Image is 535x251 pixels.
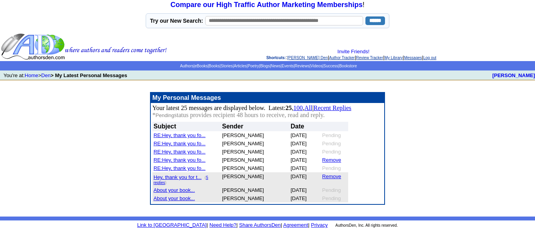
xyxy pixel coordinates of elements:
font: [DATE] [291,195,307,201]
font: [DATE] [291,149,307,155]
font: [PERSON_NAME] [222,141,264,146]
a: 100 [293,105,303,111]
a: News [271,64,281,68]
a: Hey, thank you for t... [154,173,202,180]
b: > My Latest Personal Messages [51,72,127,78]
a: All [304,105,312,111]
a: Books [209,64,220,68]
a: Remove [322,173,341,179]
font: | [206,222,208,228]
img: header_logo2.gif [1,33,167,60]
a: RE:Hey, thank you fo... [154,148,206,155]
a: Author Tracker [329,56,355,60]
a: Messages [404,56,422,60]
a: Recent Replies [314,105,351,111]
font: AuthorsDen, Inc. All rights reserved. [335,223,398,228]
font: [PERSON_NAME] [222,165,264,171]
font: [DATE] [291,165,307,171]
a: RE:Hey, thank you fo... [154,164,206,171]
font: My Personal Messages [152,94,221,101]
a: Stories [221,64,233,68]
a: Events [282,64,294,68]
a: RE:Hey, thank you fo... [154,132,206,138]
font: Pending [322,195,341,201]
a: Review Tracker [356,56,383,60]
font: Pending [322,149,341,155]
a: RE:Hey, thank you fo... [154,140,206,146]
a: Need Help? [210,222,237,228]
a: Compare our High Traffic Author Marketing Memberships [170,1,362,9]
font: [PERSON_NAME] [222,195,264,201]
a: Success [324,64,338,68]
a: Bookstore [339,64,357,68]
font: Subject [154,123,176,130]
span: Shortcuts: [266,56,286,60]
a: Share AuthorsDen [239,222,281,228]
font: ! [170,1,364,9]
a: [PERSON_NAME] Den [287,56,328,60]
label: Try our New Search: [150,18,203,24]
a: Log out [423,56,436,60]
font: | [236,222,237,228]
font: [DATE] [291,173,307,179]
font: Pending [322,141,341,146]
font: About your book... [154,195,195,201]
a: Reviews [295,64,309,68]
a: Link to [GEOGRAPHIC_DATA] [137,222,206,228]
font: [DATE] [291,187,307,193]
a: [PERSON_NAME] [492,72,535,78]
font: RE:Hey, thank you fo... [154,141,206,146]
font: Pending [322,132,341,138]
font: | [281,222,282,228]
font: RE:Hey, thank you fo... [154,157,206,163]
font: Pending [155,112,174,118]
font: You're at: > [4,72,127,78]
a: Articles [234,64,247,68]
p: Your latest 25 messages are displayed below. Latest: , , | [152,105,383,119]
a: 5 replies [154,175,208,185]
a: About your book... [154,195,195,201]
font: Sender [222,123,243,130]
font: [PERSON_NAME] [222,132,264,138]
div: : | | | | | [168,49,534,60]
a: Home [25,72,38,78]
font: ( ) [154,175,208,185]
font: [DATE] [291,157,307,163]
font: [PERSON_NAME] [222,173,264,179]
font: Pending [322,187,341,193]
a: Authors [180,64,193,68]
a: Privacy [311,222,328,228]
font: [DATE] [291,141,307,146]
font: status provides recipient 48 hours to receive, read and reply. [174,112,325,118]
font: [DATE] [291,132,307,138]
a: About your book... [154,186,195,193]
a: Invite Friends! [338,49,370,54]
a: Poetry [248,64,259,68]
a: Den [41,72,51,78]
b: 25 [286,105,292,111]
a: Agreement [283,222,308,228]
font: | [282,222,309,228]
font: RE:Hey, thank you fo... [154,149,206,155]
a: RE:Hey, thank you fo... [154,156,206,163]
a: Remove [322,157,341,163]
font: [PERSON_NAME] [222,157,264,163]
font: [PERSON_NAME] [222,149,264,155]
font: Pending [322,165,341,171]
font: Date [291,123,304,130]
a: My Library [385,56,403,60]
a: Videos [311,64,322,68]
font: [PERSON_NAME] [222,187,264,193]
a: Blogs [260,64,270,68]
a: eBooks [195,64,208,68]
